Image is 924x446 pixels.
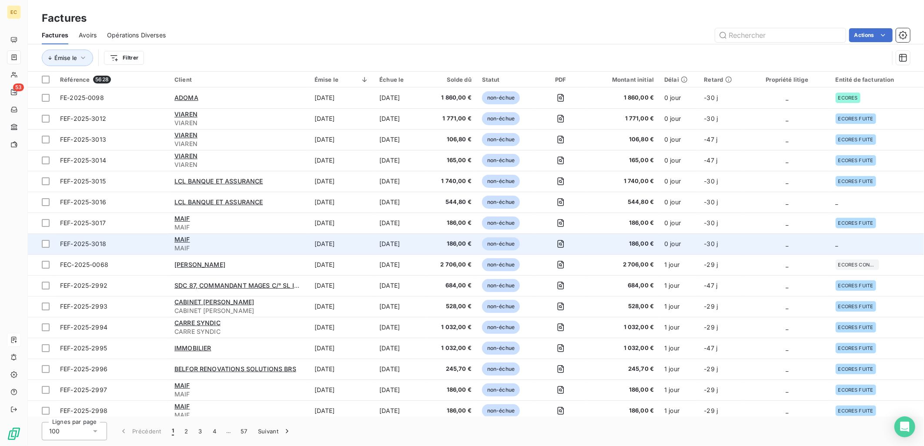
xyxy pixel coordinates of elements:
[838,179,874,184] span: ECORES FUITE
[591,198,654,206] span: 544,80 €
[433,365,472,373] span: 245,70 €
[659,400,699,421] td: 1 jour
[704,198,718,206] span: -30 j
[174,261,225,268] span: [PERSON_NAME]
[786,94,788,101] span: _
[704,323,718,331] span: -29 j
[42,31,68,40] span: Factures
[315,76,369,83] div: Émise le
[374,233,427,254] td: [DATE]
[174,110,198,118] span: VIAREN
[786,344,788,352] span: _
[60,177,106,185] span: FEF-2025-3015
[174,152,198,160] span: VIAREN
[309,129,374,150] td: [DATE]
[174,365,296,373] span: BELFOR RENOVATIONS SOLUTIONS BRS
[60,156,106,164] span: FEF-2025-3014
[482,404,520,417] span: non-échue
[433,323,472,332] span: 1 032,00 €
[591,281,654,290] span: 684,00 €
[13,83,24,91] span: 53
[715,28,846,42] input: Rechercher
[433,177,472,186] span: 1 740,00 €
[591,406,654,415] span: 186,00 €
[659,87,699,108] td: 0 jour
[167,422,179,440] button: 1
[433,281,472,290] span: 684,00 €
[786,136,788,143] span: _
[786,240,788,247] span: _
[309,87,374,108] td: [DATE]
[374,87,427,108] td: [DATE]
[591,156,654,165] span: 165,00 €
[174,319,221,326] span: CARRE SYNDIC
[838,387,874,393] span: ECORES FUITE
[591,302,654,311] span: 528,00 €
[174,215,190,222] span: MAIF
[174,198,263,206] span: LCL BANQUE ET ASSURANCE
[60,115,106,122] span: FEF-2025-3012
[482,383,520,396] span: non-échue
[786,156,788,164] span: _
[42,50,93,66] button: Émise le
[433,302,472,311] span: 528,00 €
[482,279,520,292] span: non-échue
[836,240,838,247] span: _
[309,192,374,213] td: [DATE]
[838,283,874,288] span: ECORES FUITE
[433,76,472,83] div: Solde dû
[591,240,654,248] span: 186,00 €
[838,95,858,100] span: ECORES
[60,94,104,101] span: FE-2025-0098
[174,403,190,410] span: MAIF
[433,219,472,227] span: 186,00 €
[659,233,699,254] td: 0 jour
[704,344,718,352] span: -47 j
[309,254,374,275] td: [DATE]
[659,108,699,129] td: 0 jour
[174,160,304,169] span: VIAREN
[309,359,374,379] td: [DATE]
[60,76,90,83] span: Référence
[541,76,580,83] div: PDF
[704,261,718,268] span: -29 j
[838,116,874,121] span: ECORES FUITE
[786,115,788,122] span: _
[659,317,699,338] td: 1 jour
[60,136,106,143] span: FEF-2025-3013
[482,321,520,334] span: non-échue
[591,177,654,186] span: 1 740,00 €
[659,296,699,317] td: 1 jour
[482,216,520,230] span: non-échue
[60,240,106,247] span: FEF-2025-3018
[704,177,718,185] span: -30 j
[704,240,718,247] span: -30 j
[374,108,427,129] td: [DATE]
[704,219,718,226] span: -30 j
[838,366,874,372] span: ECORES FUITE
[838,408,874,413] span: ECORES FUITE
[433,344,472,353] span: 1 032,00 €
[309,213,374,233] td: [DATE]
[704,94,718,101] span: -30 j
[208,422,221,440] button: 4
[659,129,699,150] td: 0 jour
[838,262,877,267] span: ECORES CONTROLE
[7,5,21,19] div: EC
[591,344,654,353] span: 1 032,00 €
[107,31,166,40] span: Opérations Diverses
[374,317,427,338] td: [DATE]
[54,54,77,61] span: Émise le
[836,198,838,206] span: _
[704,407,718,414] span: -29 j
[174,411,304,419] span: MAIF
[482,363,520,376] span: non-échue
[309,233,374,254] td: [DATE]
[309,275,374,296] td: [DATE]
[174,382,190,389] span: MAIF
[374,400,427,421] td: [DATE]
[659,254,699,275] td: 1 jour
[433,198,472,206] span: 544,80 €
[60,198,106,206] span: FEF-2025-3016
[482,258,520,271] span: non-échue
